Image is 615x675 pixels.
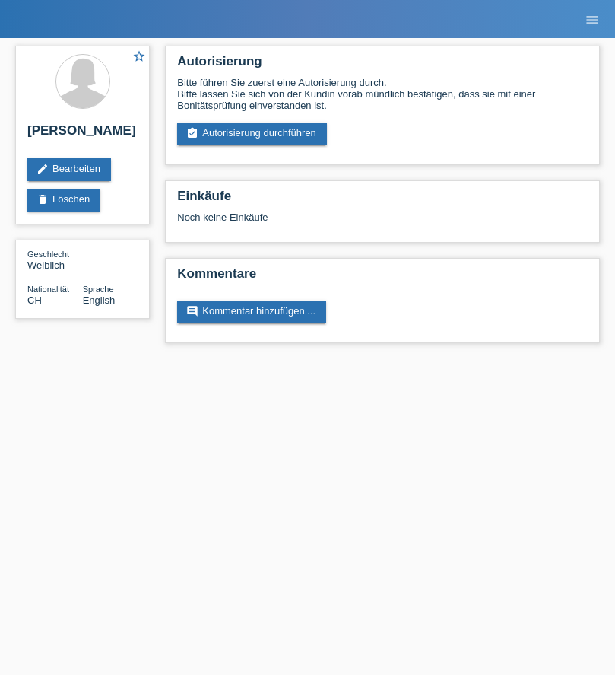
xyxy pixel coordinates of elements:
a: deleteLöschen [27,189,100,212]
div: Noch keine Einkäufe [177,212,588,234]
h2: Autorisierung [177,54,588,77]
div: Weiblich [27,248,83,271]
i: menu [585,12,600,27]
a: star_border [132,49,146,65]
a: commentKommentar hinzufügen ... [177,301,326,323]
span: Sprache [83,285,114,294]
span: Geschlecht [27,250,69,259]
i: star_border [132,49,146,63]
a: menu [577,14,607,24]
h2: Einkäufe [177,189,588,212]
i: delete [36,193,49,205]
h2: [PERSON_NAME] [27,123,138,146]
i: edit [36,163,49,175]
div: Bitte führen Sie zuerst eine Autorisierung durch. Bitte lassen Sie sich von der Kundin vorab münd... [177,77,588,111]
a: editBearbeiten [27,158,111,181]
a: assignment_turned_inAutorisierung durchführen [177,123,327,145]
span: Nationalität [27,285,69,294]
span: English [83,295,116,306]
i: comment [186,305,198,317]
h2: Kommentare [177,266,588,289]
span: Schweiz [27,295,42,306]
i: assignment_turned_in [186,127,198,139]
